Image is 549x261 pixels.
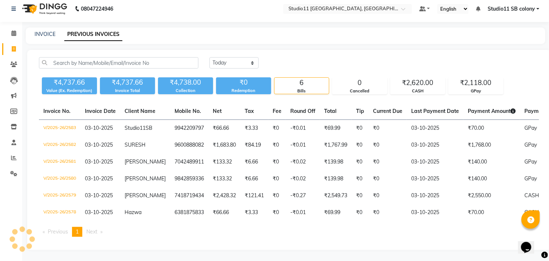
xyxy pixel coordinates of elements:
td: ₹0 [352,120,369,137]
div: 0 [333,78,387,88]
span: Studio11SB [125,125,152,131]
iframe: chat widget [518,232,542,254]
td: ₹2,549.73 [320,187,352,204]
span: Client Name [125,108,155,114]
td: V/2025-26/2578 [39,204,80,221]
td: ₹1,768.00 [463,137,520,154]
span: Net [213,108,222,114]
td: V/2025-26/2579 [39,187,80,204]
td: 9842859336 [170,170,208,187]
a: INVOICE [35,31,55,37]
td: 03-10-2025 [407,170,463,187]
td: V/2025-26/2582 [39,137,80,154]
div: ₹2,118.00 [449,78,503,88]
span: GPay [524,175,537,182]
td: ₹0 [352,170,369,187]
span: Fee [273,108,281,114]
td: ₹0 [268,154,286,170]
td: ₹2,428.32 [208,187,240,204]
span: [PERSON_NAME] [125,175,166,182]
div: ₹4,737.66 [100,77,155,88]
td: ₹0 [268,120,286,137]
td: -₹0.01 [286,137,320,154]
td: -₹0.02 [286,154,320,170]
td: ₹66.66 [208,120,240,137]
td: ₹2,550.00 [463,187,520,204]
td: ₹0 [268,137,286,154]
span: CASH [524,209,539,216]
td: ₹0 [369,170,407,187]
div: Invoice Total [100,88,155,94]
span: Previous [48,228,68,235]
td: ₹0 [352,154,369,170]
span: SURESH [125,141,146,148]
span: Total [324,108,337,114]
td: 7042489911 [170,154,208,170]
td: V/2025-26/2581 [39,154,80,170]
div: Collection [158,88,213,94]
span: 03-10-2025 [85,175,113,182]
td: ₹70.00 [463,204,520,221]
td: ₹1,683.80 [208,137,240,154]
span: 03-10-2025 [85,209,113,216]
td: ₹70.00 [463,120,520,137]
td: 03-10-2025 [407,154,463,170]
td: ₹0 [369,137,407,154]
div: GPay [449,88,503,94]
div: ₹4,737.66 [42,77,97,88]
span: Next [86,228,97,235]
td: -₹0.27 [286,187,320,204]
td: -₹0.01 [286,120,320,137]
td: ₹0 [369,204,407,221]
td: ₹0 [268,204,286,221]
div: CASH [391,88,445,94]
td: ₹133.32 [208,154,240,170]
td: ₹69.99 [320,120,352,137]
span: Invoice No. [43,108,71,114]
span: 03-10-2025 [85,158,113,165]
div: Bills [274,88,329,94]
td: ₹0 [369,154,407,170]
span: Tax [245,108,254,114]
div: ₹2,620.00 [391,78,445,88]
td: ₹6.66 [240,170,268,187]
td: 03-10-2025 [407,120,463,137]
span: Studio11 SB colony [488,5,535,13]
span: 03-10-2025 [85,141,113,148]
td: ₹1,767.99 [320,137,352,154]
span: Payment Amount [468,108,516,114]
span: Mobile No. [175,108,201,114]
span: Last Payment Date [411,108,459,114]
td: ₹0 [268,187,286,204]
div: Value (Ex. Redemption) [42,88,97,94]
td: ₹139.98 [320,154,352,170]
td: ₹0 [369,187,407,204]
td: ₹133.32 [208,170,240,187]
td: ₹84.19 [240,137,268,154]
span: 1 [76,228,79,235]
span: Hazwa [125,209,141,216]
td: ₹0 [352,187,369,204]
span: GPay [524,141,537,148]
div: ₹0 [216,77,271,88]
span: CASH [524,192,539,199]
td: 03-10-2025 [407,204,463,221]
span: Current Due [373,108,402,114]
span: 03-10-2025 [85,192,113,199]
td: ₹66.66 [208,204,240,221]
span: [PERSON_NAME] [125,192,166,199]
a: PREVIOUS INVOICES [64,28,122,41]
td: 03-10-2025 [407,187,463,204]
td: ₹6.66 [240,154,268,170]
nav: Pagination [39,227,539,237]
td: ₹0 [352,204,369,221]
td: ₹140.00 [463,154,520,170]
td: ₹3.33 [240,120,268,137]
input: Search by Name/Mobile/Email/Invoice No [39,57,198,69]
span: [PERSON_NAME] [125,158,166,165]
td: 03-10-2025 [407,137,463,154]
td: ₹0 [352,137,369,154]
div: Cancelled [333,88,387,94]
td: 7418719434 [170,187,208,204]
td: 9942209797 [170,120,208,137]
